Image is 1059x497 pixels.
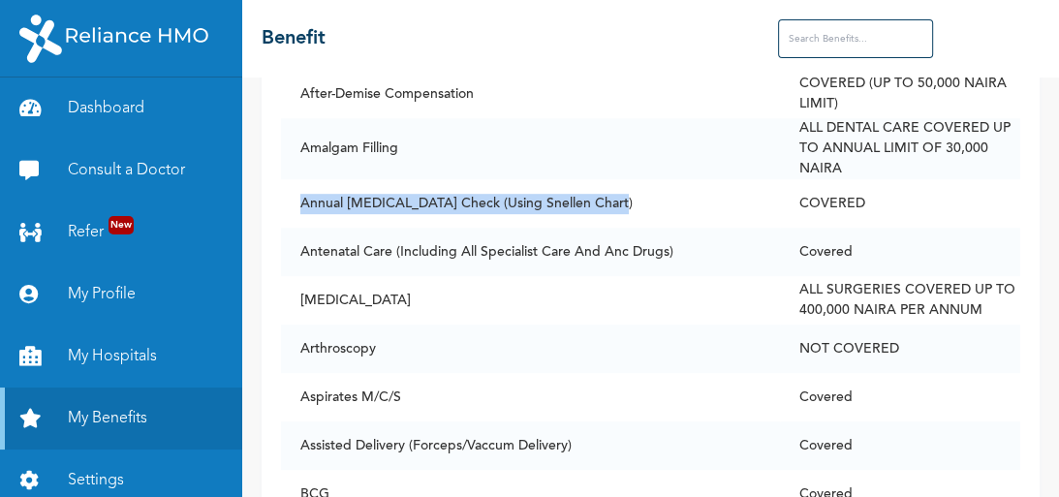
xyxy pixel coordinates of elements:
[780,179,1020,228] td: COVERED
[281,276,780,325] td: [MEDICAL_DATA]
[281,179,780,228] td: Annual [MEDICAL_DATA] Check (Using Snellen Chart)
[281,325,780,373] td: Arthroscopy
[281,421,780,470] td: Assisted Delivery (Forceps/Vaccum Delivery)
[281,118,780,179] td: Amalgam Filling
[780,276,1020,325] td: ALL SURGERIES COVERED UP TO 400,000 NAIRA PER ANNUM
[281,373,780,421] td: Aspirates M/C/S
[109,216,134,234] span: New
[281,70,780,118] td: After-Demise Compensation
[19,15,208,63] img: RelianceHMO's Logo
[780,70,1020,118] td: COVERED (UP TO 50,000 NAIRA LIMIT)
[262,24,326,53] h2: Benefit
[780,373,1020,421] td: Covered
[780,228,1020,276] td: Covered
[780,325,1020,373] td: NOT COVERED
[281,228,780,276] td: Antenatal Care (Including All Specialist Care And Anc Drugs)
[778,19,933,58] input: Search Benefits...
[780,421,1020,470] td: Covered
[780,118,1020,179] td: ALL DENTAL CARE COVERED UP TO ANNUAL LIMIT OF 30,000 NAIRA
